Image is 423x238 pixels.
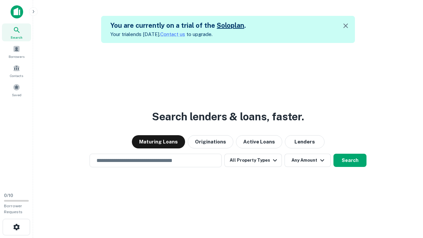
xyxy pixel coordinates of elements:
[152,109,304,125] h3: Search lenders & loans, faster.
[2,23,31,41] a: Search
[10,73,23,78] span: Contacts
[224,154,282,167] button: All Property Types
[285,154,331,167] button: Any Amount
[110,20,246,30] h5: You are currently on a trial of the .
[285,135,325,148] button: Lenders
[188,135,233,148] button: Originations
[11,5,23,19] img: capitalize-icon.png
[2,81,31,99] a: Saved
[236,135,282,148] button: Active Loans
[160,31,185,37] a: Contact us
[9,54,24,59] span: Borrowers
[4,193,13,198] span: 0 / 10
[4,204,22,214] span: Borrower Requests
[333,154,366,167] button: Search
[217,21,244,29] a: Soloplan
[12,92,21,98] span: Saved
[390,185,423,217] iframe: Chat Widget
[2,62,31,80] a: Contacts
[2,43,31,60] a: Borrowers
[132,135,185,148] button: Maturing Loans
[11,35,22,40] span: Search
[110,30,246,38] p: Your trial ends [DATE]. to upgrade.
